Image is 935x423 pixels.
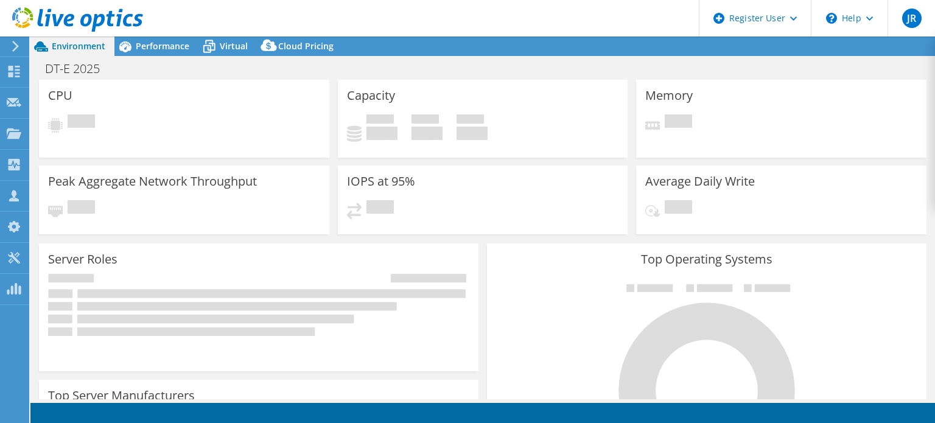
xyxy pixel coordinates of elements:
[48,389,195,402] h3: Top Server Manufacturers
[52,40,105,52] span: Environment
[496,253,917,266] h3: Top Operating Systems
[40,62,119,75] h1: DT-E 2025
[366,114,394,127] span: Used
[457,114,484,127] span: Total
[826,13,837,24] svg: \n
[665,200,692,217] span: Pending
[645,89,693,102] h3: Memory
[347,89,395,102] h3: Capacity
[902,9,922,28] span: JR
[366,127,397,140] h4: 0 GiB
[68,200,95,217] span: Pending
[68,114,95,131] span: Pending
[411,127,443,140] h4: 0 GiB
[48,89,72,102] h3: CPU
[645,175,755,188] h3: Average Daily Write
[220,40,248,52] span: Virtual
[48,253,117,266] h3: Server Roles
[411,114,439,127] span: Free
[347,175,415,188] h3: IOPS at 95%
[457,127,488,140] h4: 0 GiB
[136,40,189,52] span: Performance
[366,200,394,217] span: Pending
[278,40,334,52] span: Cloud Pricing
[48,175,257,188] h3: Peak Aggregate Network Throughput
[665,114,692,131] span: Pending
